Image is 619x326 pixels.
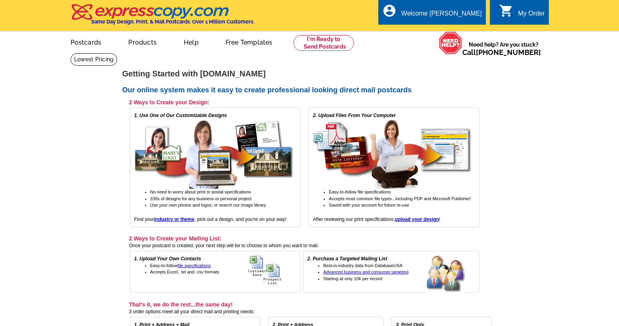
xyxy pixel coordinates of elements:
em: 1. Use One of Our Customizable Designs [134,113,227,118]
span: Best-in-industry data from DatabaseUSA [323,263,403,268]
a: upload your design [395,217,439,222]
a: Help [171,32,211,51]
a: Postcards [58,32,114,51]
h3: 2 Ways to Create your Mailing List: [129,235,480,242]
h3: That's it, we do the rest...the same day! [129,301,492,308]
img: upload your own design for free [313,119,472,189]
span: Need help? Are you stuck? [462,41,545,57]
span: Starting at only 10¢ per record [323,276,382,281]
i: shopping_cart [499,4,513,18]
h1: Getting Started with [DOMAIN_NAME] [122,70,497,78]
a: Same Day Design, Print, & Mail Postcards. Over 1 Million Customers. [71,10,254,25]
span: Call [462,48,541,57]
span: 100s of designs for any business or personal project [150,196,252,201]
div: Welcome [PERSON_NAME] [401,10,482,21]
span: After reviewing our print specifications, ! [313,217,440,222]
a: industry or theme [154,217,195,222]
img: buy a targeted mailing list [426,255,476,293]
span: Easy-to-follow [150,263,211,268]
img: help [439,31,462,55]
span: Use your own photos and logos, or search our image library [150,203,266,207]
a: shopping_cart My Order [499,9,545,19]
a: file specifications [178,263,211,268]
em: 1. Upload Your Own Contacts [134,256,201,262]
em: 2. Upload Files From Your Computer [313,113,396,118]
h2: Our online system makes it easy to create professional looking direct mail postcards [122,86,497,95]
span: Saved with your account for future re-use [329,203,409,207]
h4: Same Day Design, Print, & Mail Postcards. Over 1 Million Customers. [91,19,254,25]
em: 2. Purchase a Targeted Mailing List [307,256,387,262]
h3: 2 Ways to Create your Design: [129,99,480,106]
i: account_circle [382,4,397,18]
div: My Order [518,10,545,21]
a: Products [116,32,169,51]
img: free online postcard designs [134,119,294,189]
span: Once your postcard is created, your next step will be to choose to whom you want to mail. [129,243,319,248]
span: Accepts Excel, .txt and .csv formats [150,269,220,274]
span: Find your , pick out a design, and you're on your way! [134,217,287,222]
span: 3 order options meet all your direct mail and printing needs: [129,309,255,314]
a: Advanced business and consumer targeting [323,269,409,274]
span: No need to worry about print or postal specifications [150,189,251,194]
a: [PHONE_NUMBER] [476,48,541,57]
span: Accepts most common file types...including PDF and Microsoft Publisher! [329,196,471,201]
img: upload your own address list for free [248,255,296,285]
span: Easy-to-follow file specifications [329,189,391,194]
a: Free Templates [213,32,285,51]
